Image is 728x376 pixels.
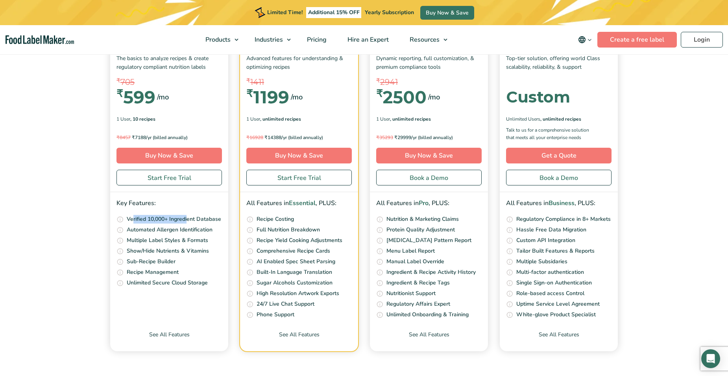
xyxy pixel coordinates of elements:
a: Hire an Expert [337,25,397,54]
a: Start Free Trial [246,170,352,185]
p: Show/Hide Nutrients & Vitamins [127,247,209,255]
span: Resources [407,35,440,44]
p: Advanced features for understanding & optimizing recipes [246,54,352,72]
p: Nutritionist Support [386,289,436,298]
p: Recipe Costing [257,215,294,224]
a: Buy Now & Save [376,148,482,163]
a: Pricing [297,25,335,54]
a: Resources [399,25,451,54]
span: ₹ [246,76,250,85]
a: Create a free label [597,32,677,48]
del: 35293 [376,134,393,141]
p: Recipe Yield Cooking Adjustments [257,236,342,245]
span: ₹ [394,134,397,140]
p: 29999/yr (billed annually) [376,134,482,141]
p: Ingredient & Recipe Tags [386,279,450,287]
span: /mo [157,92,169,103]
a: Start Free Trial [116,170,222,185]
p: Phone Support [257,310,294,319]
p: The basics to analyze recipes & create regulatory compliant nutrition labels [116,54,222,72]
span: /mo [428,92,440,103]
del: 16928 [246,134,263,141]
span: , 10 Recipes [130,116,155,123]
span: ₹ [116,76,120,85]
div: Open Intercom Messenger [701,349,720,368]
a: Buy Now & Save [116,148,222,163]
p: All Features in , PLUS: [246,198,352,209]
span: /mo [291,92,303,103]
p: Regulatory Compliance in 8+ Markets [516,215,611,224]
p: Automated Allergen Identification [127,226,212,234]
div: 2500 [376,88,427,106]
p: White-glove Product Specialist [516,310,596,319]
span: Business [549,199,575,207]
p: Key Features: [116,198,222,209]
p: Recipe Management [127,268,179,277]
span: Essential [289,199,316,207]
p: All Features in , PLUS: [506,198,612,209]
p: Protein Quality Adjustment [386,226,455,234]
p: Manual Label Override [386,257,444,266]
p: Regulatory Affairs Expert [386,300,450,308]
span: Products [203,35,231,44]
p: Single Sign-on Authentication [516,279,592,287]
span: Pricing [305,35,327,44]
div: 599 [116,88,155,106]
span: ₹ [246,134,249,140]
a: Products [195,25,242,54]
p: 14388/yr (billed annually) [246,134,352,141]
p: Sub-Recipe Builder [127,257,176,266]
span: Pro [419,199,429,207]
p: Dynamic reporting, full customization, & premium compliance tools [376,54,482,72]
p: Multiple Subsidaries [516,257,567,266]
span: ₹ [116,88,123,99]
a: Get a Quote [506,148,612,163]
a: Industries [244,25,295,54]
p: Multi-factor authentication [516,268,584,277]
a: Book a Demo [376,170,482,185]
span: , Unlimited Recipes [260,116,301,123]
p: Unlimited Onboarding & Training [386,310,469,319]
span: , Unlimited Recipes [390,116,431,123]
span: ₹ [132,134,135,140]
span: 1 User [116,116,130,123]
span: Yearly Subscription [365,9,414,16]
p: Built-In Language Translation [257,268,332,277]
p: Menu Label Report [386,247,435,255]
a: Book a Demo [506,170,612,185]
span: 1 User [376,116,390,123]
p: 24/7 Live Chat Support [257,300,314,308]
p: Sugar Alcohols Customization [257,279,333,287]
p: Verified 10,000+ Ingredient Database [127,215,221,224]
p: Multiple Label Styles & Formats [127,236,208,245]
p: Nutrition & Marketing Claims [386,215,459,224]
p: Hassle Free Data Migration [516,226,586,234]
a: See All Features [370,330,488,351]
a: Buy Now & Save [246,148,352,163]
span: ₹ [116,134,120,140]
p: Role-based access Control [516,289,584,298]
p: Custom API Integration [516,236,575,245]
span: Additional 15% OFF [306,7,362,18]
a: See All Features [240,330,358,351]
a: See All Features [500,330,618,351]
span: 1 User [246,116,260,123]
p: Talk to us for a comprehensive solution that meets all your enterprise needs [506,127,597,141]
p: Unlimited Secure Cloud Storage [127,279,208,287]
a: Buy Now & Save [420,6,474,20]
span: Limited Time! [267,9,303,16]
p: 7188/yr (billed annually) [116,134,222,141]
p: Comprehensive Recipe Cards [257,247,330,255]
span: , Unlimited Recipes [540,116,581,123]
span: ₹ [376,134,379,140]
span: 705 [120,76,135,88]
p: Uptime Service Level Agreement [516,300,600,308]
p: Tailor Built Features & Reports [516,247,595,255]
p: Ingredient & Recipe Activity History [386,268,476,277]
p: High Resolution Artwork Exports [257,289,339,298]
div: 1199 [246,88,289,106]
span: Hire an Expert [345,35,390,44]
span: ₹ [376,76,380,85]
p: [MEDICAL_DATA] Pattern Report [386,236,471,245]
span: Unlimited Users [506,116,540,123]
